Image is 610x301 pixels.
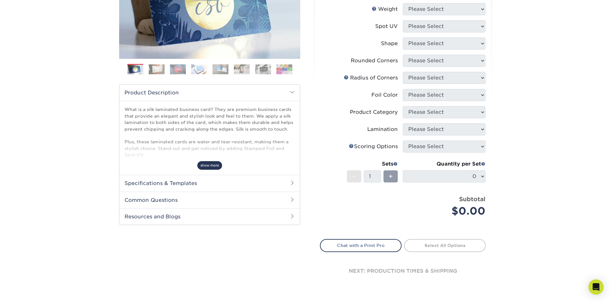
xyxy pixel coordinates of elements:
[353,172,356,181] span: -
[404,239,486,252] a: Select All Options
[197,161,222,170] span: show more
[347,160,398,168] div: Sets
[170,64,186,74] img: Business Cards 03
[213,64,228,74] img: Business Cards 05
[367,126,398,133] div: Lamination
[371,91,398,99] div: Foil Color
[372,5,398,13] div: Weight
[588,279,604,295] div: Open Intercom Messenger
[375,23,398,30] div: Spot UV
[408,203,485,219] div: $0.00
[125,106,295,210] p: What is a silk laminated business card? They are premium business cards that provide an elegant a...
[119,208,300,225] h2: Resources and Blogs
[276,64,292,74] img: Business Cards 08
[459,195,485,202] strong: Subtotal
[191,64,207,74] img: Business Cards 04
[403,160,485,168] div: Quantity per Set
[350,108,398,116] div: Product Category
[234,64,250,74] img: Business Cards 06
[351,57,398,65] div: Rounded Corners
[119,175,300,191] h2: Specifications & Templates
[119,192,300,208] h2: Common Questions
[255,64,271,74] img: Business Cards 07
[127,62,143,78] img: Business Cards 01
[149,64,165,74] img: Business Cards 02
[119,85,300,101] h2: Product Description
[389,172,393,181] span: +
[381,40,398,47] div: Shape
[344,74,398,82] div: Radius of Corners
[320,239,402,252] a: Chat with a Print Pro
[349,143,398,150] div: Scoring Options
[320,252,486,290] div: next: production times & shipping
